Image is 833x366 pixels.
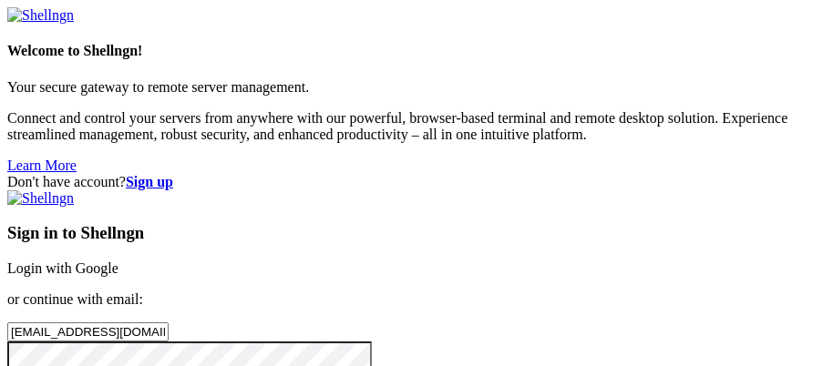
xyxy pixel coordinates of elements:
div: Don't have account? [7,174,826,190]
img: Shellngn [7,7,74,24]
h4: Welcome to Shellngn! [7,43,826,59]
h3: Sign in to Shellngn [7,223,826,243]
img: Shellngn [7,190,74,207]
a: Learn More [7,158,77,173]
p: or continue with email: [7,291,826,308]
p: Your secure gateway to remote server management. [7,79,826,96]
a: Sign up [126,174,173,189]
p: Connect and control your servers from anywhere with our powerful, browser-based terminal and remo... [7,110,826,143]
a: Login with Google [7,260,118,276]
input: Email address [7,322,169,341]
